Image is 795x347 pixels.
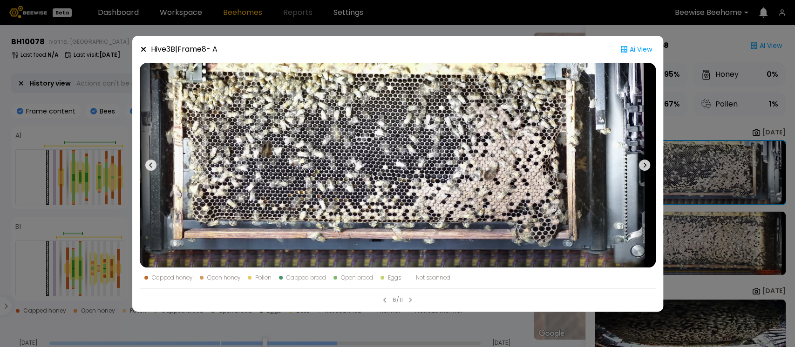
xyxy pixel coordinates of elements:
div: Capped brood [286,275,326,280]
div: Pollen [255,275,272,280]
img: 20250721_103932-b-1865.55-front-10078-XXXXjjfa.jpg [140,63,656,267]
strong: Frame 8 [177,44,206,54]
div: Eggs [388,275,401,280]
div: Ai View [617,43,656,55]
div: Open honey [207,275,240,280]
div: Open brood [341,275,373,280]
div: Not scanned [416,275,450,280]
span: - A [206,44,217,54]
div: Hive 3 B | [151,44,217,55]
div: 6/11 [393,296,403,304]
div: Capped honey [152,275,192,280]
